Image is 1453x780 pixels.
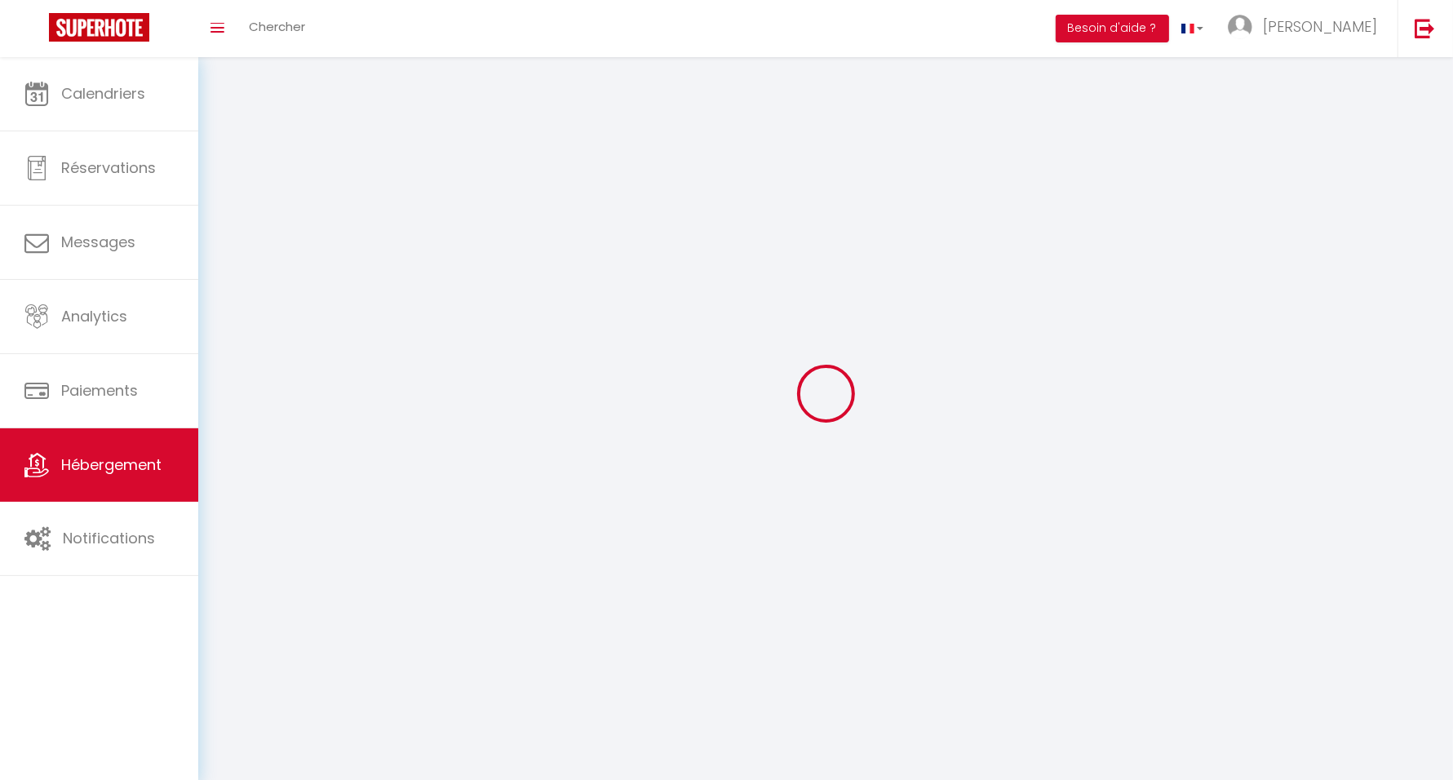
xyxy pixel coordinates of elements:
span: Hébergement [61,454,162,475]
span: Chercher [249,18,305,35]
button: Besoin d'aide ? [1056,15,1169,42]
span: Notifications [63,528,155,548]
span: Paiements [61,380,138,401]
img: Super Booking [49,13,149,42]
span: Analytics [61,306,127,326]
span: [PERSON_NAME] [1263,16,1377,37]
span: Réservations [61,157,156,178]
button: Ouvrir le widget de chat LiveChat [13,7,62,55]
span: Calendriers [61,83,145,104]
img: ... [1228,15,1252,39]
span: Messages [61,232,135,252]
img: logout [1415,18,1435,38]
